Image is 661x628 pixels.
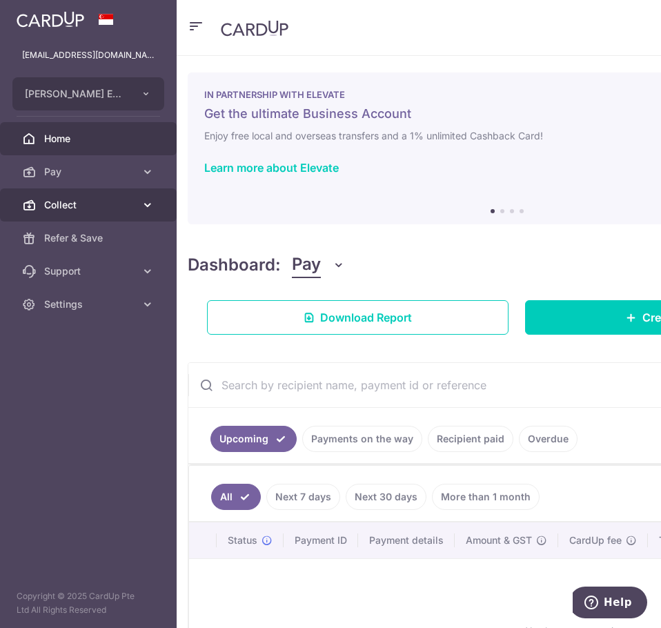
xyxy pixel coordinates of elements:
[320,309,412,326] span: Download Report
[569,533,622,547] span: CardUp fee
[22,48,155,62] p: [EMAIL_ADDRESS][DOMAIN_NAME]
[204,161,339,175] a: Learn more about Elevate
[44,297,135,311] span: Settings
[284,522,358,558] th: Payment ID
[44,165,135,179] span: Pay
[221,20,288,37] img: CardUp
[519,426,578,452] a: Overdue
[302,426,422,452] a: Payments on the way
[44,264,135,278] span: Support
[432,484,540,510] a: More than 1 month
[44,198,135,212] span: Collect
[346,484,426,510] a: Next 30 days
[211,484,261,510] a: All
[466,533,532,547] span: Amount & GST
[17,11,84,28] img: CardUp
[428,426,513,452] a: Recipient paid
[44,132,135,146] span: Home
[266,484,340,510] a: Next 7 days
[228,533,257,547] span: Status
[188,253,281,277] h4: Dashboard:
[292,252,345,278] button: Pay
[210,426,297,452] a: Upcoming
[25,87,127,101] span: [PERSON_NAME] EYE CARE PTE. LTD.
[292,252,321,278] span: Pay
[207,300,509,335] a: Download Report
[44,231,135,245] span: Refer & Save
[12,77,164,110] button: [PERSON_NAME] EYE CARE PTE. LTD.
[573,587,647,621] iframe: Opens a widget where you can find more information
[358,522,455,558] th: Payment details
